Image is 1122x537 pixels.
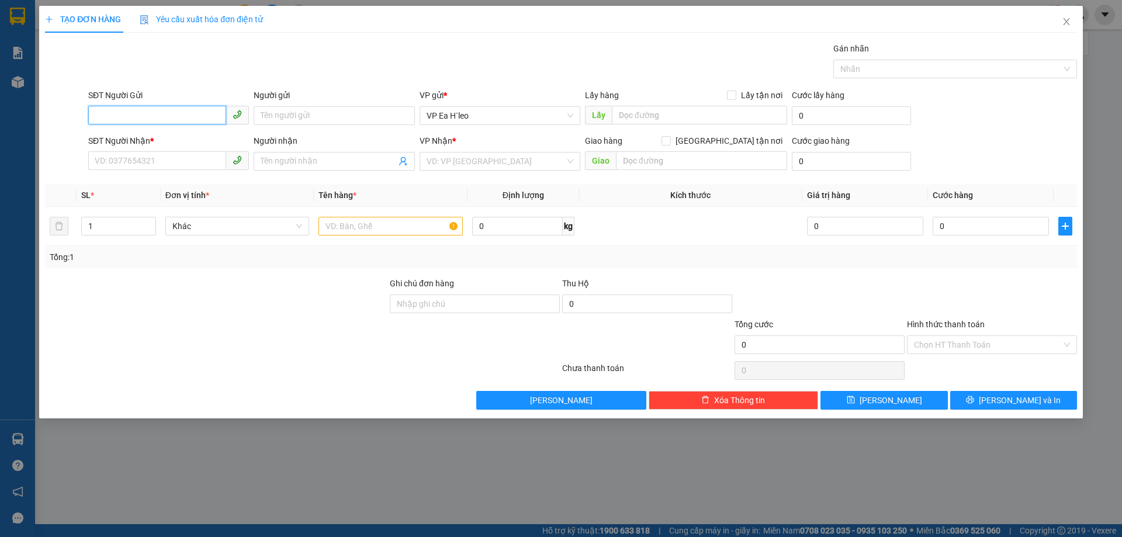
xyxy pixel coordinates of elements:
[254,134,414,147] div: Người nhận
[792,106,911,125] input: Cước lấy hàng
[670,190,711,200] span: Kích thước
[585,151,616,170] span: Giao
[649,391,819,410] button: deleteXóa Thông tin
[807,190,850,200] span: Giá trị hàng
[427,107,573,124] span: VP Ea H`leo
[476,391,646,410] button: [PERSON_NAME]
[612,106,787,124] input: Dọc đường
[701,396,709,405] span: delete
[50,217,68,235] button: delete
[735,320,773,329] span: Tổng cước
[1059,221,1072,231] span: plus
[907,320,985,329] label: Hình thức thanh toán
[585,91,619,100] span: Lấy hàng
[585,106,612,124] span: Lấy
[736,89,787,102] span: Lấy tận nơi
[420,89,580,102] div: VP gửi
[318,190,356,200] span: Tên hàng
[399,157,408,166] span: user-add
[792,91,844,100] label: Cước lấy hàng
[233,155,242,165] span: phone
[792,136,850,145] label: Cước giao hàng
[933,190,973,200] span: Cước hàng
[318,217,463,235] input: VD: Bàn, Ghế
[1050,6,1083,39] button: Close
[50,251,433,264] div: Tổng: 1
[140,15,263,24] span: Yêu cầu xuất hóa đơn điện tử
[140,15,149,25] img: icon
[81,190,91,200] span: SL
[503,190,544,200] span: Định lượng
[165,190,209,200] span: Đơn vị tính
[390,295,560,313] input: Ghi chú đơn hàng
[563,217,574,235] span: kg
[820,391,947,410] button: save[PERSON_NAME]
[562,279,589,288] span: Thu Hộ
[807,217,923,235] input: 0
[860,394,922,407] span: [PERSON_NAME]
[561,362,733,382] div: Chưa thanh toán
[45,15,121,24] span: TẠO ĐƠN HÀNG
[966,396,974,405] span: printer
[1062,17,1071,26] span: close
[45,15,53,23] span: plus
[950,391,1077,410] button: printer[PERSON_NAME] và In
[714,394,765,407] span: Xóa Thông tin
[88,89,249,102] div: SĐT Người Gửi
[233,110,242,119] span: phone
[1058,217,1072,235] button: plus
[792,152,911,171] input: Cước giao hàng
[172,217,303,235] span: Khác
[390,279,454,288] label: Ghi chú đơn hàng
[585,136,622,145] span: Giao hàng
[979,394,1061,407] span: [PERSON_NAME] và In
[671,134,787,147] span: [GEOGRAPHIC_DATA] tận nơi
[88,134,249,147] div: SĐT Người Nhận
[616,151,787,170] input: Dọc đường
[530,394,593,407] span: [PERSON_NAME]
[833,44,869,53] label: Gán nhãn
[420,136,452,145] span: VP Nhận
[847,396,855,405] span: save
[254,89,414,102] div: Người gửi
